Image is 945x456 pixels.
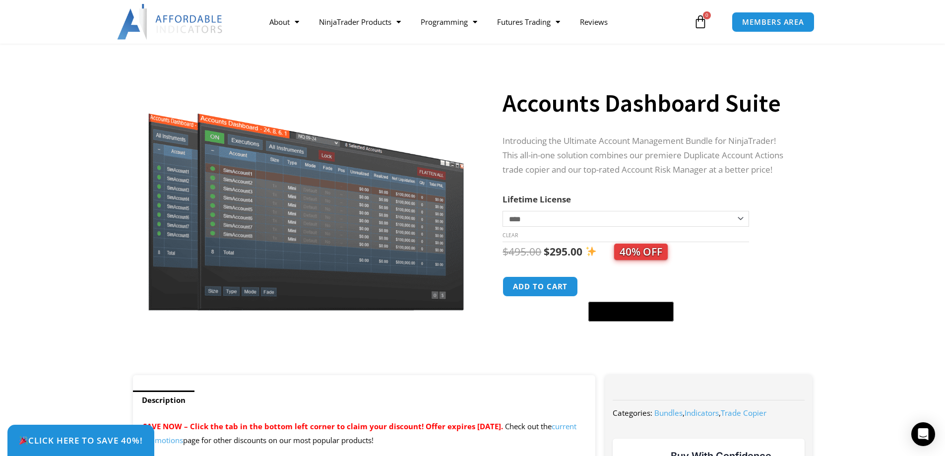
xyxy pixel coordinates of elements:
[679,7,722,36] a: 0
[911,422,935,446] div: Open Intercom Messenger
[503,276,578,297] button: Add to cart
[654,408,683,418] a: Bundles
[259,10,309,33] a: About
[613,408,652,418] span: Categories:
[503,327,792,336] iframe: PayPal Message 1
[19,436,28,445] img: 🎉
[487,10,570,33] a: Futures Trading
[7,425,154,456] a: 🎉Click Here to save 40%!
[503,245,508,259] span: $
[570,10,618,33] a: Reviews
[732,12,815,32] a: MEMBERS AREA
[703,11,711,19] span: 0
[133,391,194,410] a: Description
[503,134,792,177] p: Introducing the Ultimate Account Management Bundle for NinjaTrader! This all-in-one solution comb...
[19,436,143,445] span: Click Here to save 40%!
[614,244,668,260] span: 40% OFF
[742,18,804,26] span: MEMBERS AREA
[143,420,586,448] p: Check out the page for other discounts on our most popular products!
[586,275,676,299] iframe: Secure express checkout frame
[143,421,503,431] span: SAVE NOW – Click the tab in the bottom left corner to claim your discount! Offer expires [DATE].
[721,408,766,418] a: Trade Copier
[544,245,582,259] bdi: 295.00
[503,86,792,121] h1: Accounts Dashboard Suite
[259,10,691,33] nav: Menu
[544,245,550,259] span: $
[503,194,571,205] label: Lifetime License
[117,4,224,40] img: LogoAI | Affordable Indicators – NinjaTrader
[503,245,541,259] bdi: 495.00
[586,246,596,257] img: ✨
[654,408,766,418] span: , ,
[685,408,719,418] a: Indicators
[309,10,411,33] a: NinjaTrader Products
[411,10,487,33] a: Programming
[588,302,674,322] button: Buy with GPay
[503,232,518,239] a: Clear options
